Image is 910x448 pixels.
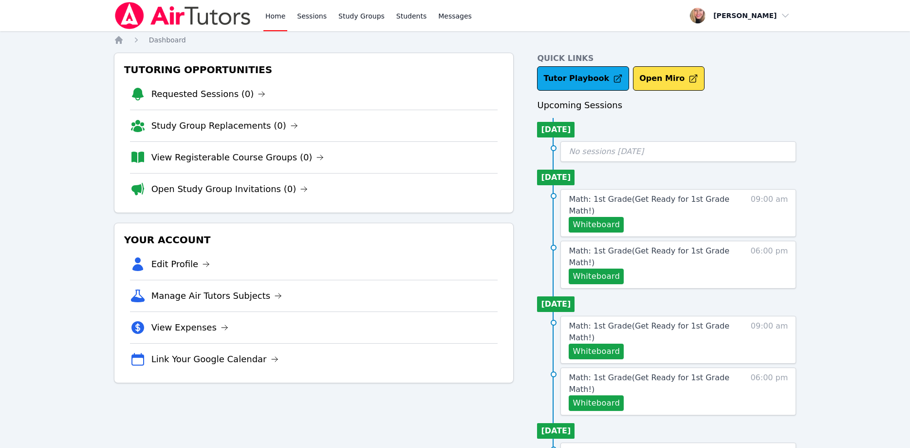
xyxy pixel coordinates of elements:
h4: Quick Links [537,53,796,64]
h3: Your Account [122,231,506,249]
span: 09:00 am [751,320,788,359]
span: 06:00 pm [750,372,788,411]
img: Air Tutors [114,2,252,29]
button: Whiteboard [569,269,624,284]
span: Math: 1st Grade ( Get Ready for 1st Grade Math! ) [569,246,729,267]
li: [DATE] [537,296,575,312]
span: Messages [438,11,472,21]
a: View Expenses [151,321,228,334]
a: Tutor Playbook [537,66,629,91]
span: 06:00 pm [750,245,788,284]
a: Study Group Replacements (0) [151,119,298,133]
li: [DATE] [537,170,575,185]
a: View Registerable Course Groups (0) [151,151,324,164]
li: [DATE] [537,122,575,137]
span: No sessions [DATE] [569,147,644,156]
span: Math: 1st Grade ( Get Ready for 1st Grade Math! ) [569,195,729,215]
span: Math: 1st Grade ( Get Ready for 1st Grade Math! ) [569,373,729,394]
h3: Tutoring Opportunities [122,61,506,78]
nav: Breadcrumb [114,35,797,45]
a: Link Your Google Calendar [151,352,279,366]
a: Math: 1st Grade(Get Ready for 1st Grade Math!) [569,320,733,344]
span: 09:00 am [751,194,788,233]
h3: Upcoming Sessions [537,98,796,112]
button: Whiteboard [569,217,624,233]
span: Dashboard [149,36,186,44]
button: Whiteboard [569,395,624,411]
li: [DATE] [537,423,575,439]
a: Edit Profile [151,257,210,271]
a: Math: 1st Grade(Get Ready for 1st Grade Math!) [569,194,733,217]
a: Open Study Group Invitations (0) [151,182,308,196]
a: Math: 1st Grade(Get Ready for 1st Grade Math!) [569,245,733,269]
button: Whiteboard [569,344,624,359]
a: Requested Sessions (0) [151,87,266,101]
span: Math: 1st Grade ( Get Ready for 1st Grade Math! ) [569,321,729,342]
a: Math: 1st Grade(Get Ready for 1st Grade Math!) [569,372,733,395]
button: Open Miro [633,66,705,91]
a: Dashboard [149,35,186,45]
a: Manage Air Tutors Subjects [151,289,282,303]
